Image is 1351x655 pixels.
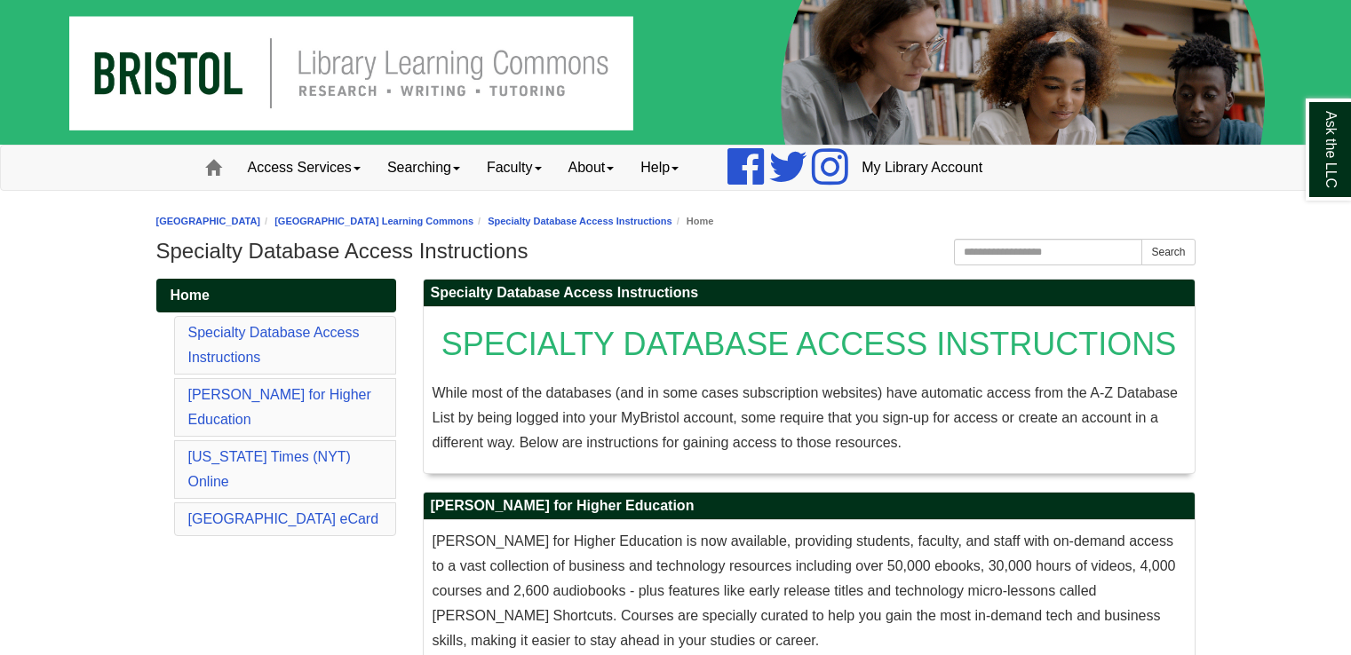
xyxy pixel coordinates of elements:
a: About [555,146,628,190]
span: SPECIALTY DATABASE ACCESS INSTRUCTIONS [441,326,1177,362]
a: Faculty [473,146,555,190]
a: [GEOGRAPHIC_DATA] Learning Commons [274,216,473,226]
div: Guide Pages [156,279,396,540]
a: Help [627,146,692,190]
a: Home [156,279,396,312]
button: Search [1141,239,1195,265]
a: [US_STATE] Times (NYT) Online [188,449,351,489]
nav: breadcrumb [156,213,1196,230]
a: [PERSON_NAME] for Higher Education [188,387,371,427]
p: While most of the databases (and in some cases subscription websites) have automatic access from ... [433,381,1186,455]
a: [GEOGRAPHIC_DATA] eCard [188,511,379,526]
a: My Library Account [848,146,996,190]
a: Specialty Database Access Instructions [488,216,672,226]
h2: [PERSON_NAME] for Higher Education [424,493,1195,520]
span: Home [171,288,210,303]
a: Specialty Database Access Instructions [188,325,360,365]
li: Home [672,213,714,230]
a: Searching [374,146,473,190]
a: [GEOGRAPHIC_DATA] [156,216,261,226]
h1: Specialty Database Access Instructions [156,239,1196,264]
h2: Specialty Database Access Instructions [424,280,1195,307]
p: [PERSON_NAME] for Higher Education is now available, providing students, faculty, and staff with ... [433,529,1186,653]
a: Access Services [234,146,374,190]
